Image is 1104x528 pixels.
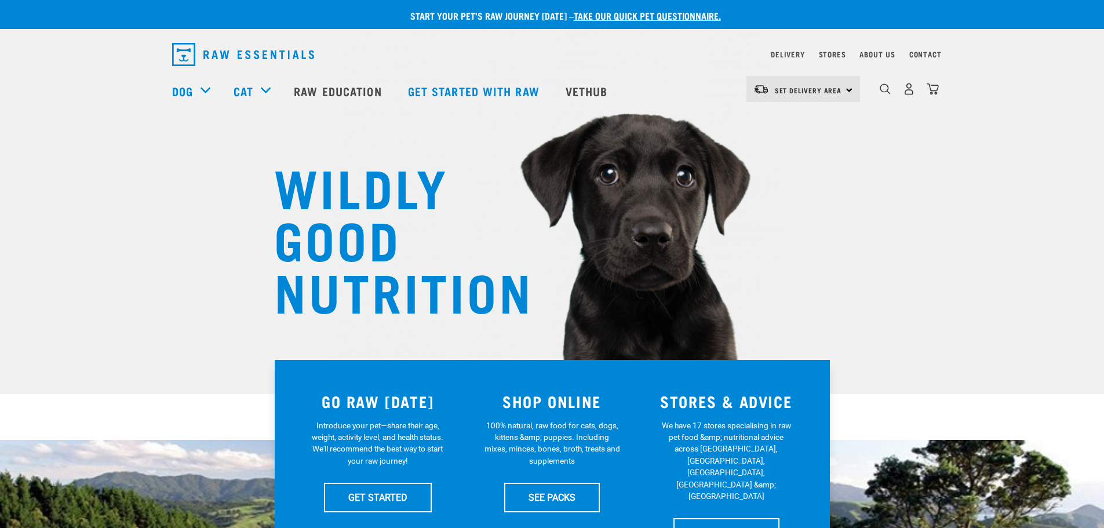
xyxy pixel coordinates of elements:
[309,420,446,467] p: Introduce your pet—share their age, weight, activity level, and health status. We'll recommend th...
[880,83,891,94] img: home-icon-1@2x.png
[163,38,942,71] nav: dropdown navigation
[282,68,396,114] a: Raw Education
[909,52,942,56] a: Contact
[172,43,314,66] img: Raw Essentials Logo
[234,82,253,100] a: Cat
[298,392,458,410] h3: GO RAW [DATE]
[646,392,807,410] h3: STORES & ADVICE
[574,13,721,18] a: take our quick pet questionnaire.
[819,52,846,56] a: Stores
[396,68,554,114] a: Get started with Raw
[172,82,193,100] a: Dog
[472,392,632,410] h3: SHOP ONLINE
[753,84,769,94] img: van-moving.png
[274,159,506,316] h1: WILDLY GOOD NUTRITION
[771,52,804,56] a: Delivery
[903,83,915,95] img: user.png
[324,483,432,512] a: GET STARTED
[554,68,622,114] a: Vethub
[859,52,895,56] a: About Us
[775,88,842,92] span: Set Delivery Area
[658,420,795,502] p: We have 17 stores specialising in raw pet food &amp; nutritional advice across [GEOGRAPHIC_DATA],...
[484,420,620,467] p: 100% natural, raw food for cats, dogs, kittens &amp; puppies. Including mixes, minces, bones, bro...
[504,483,600,512] a: SEE PACKS
[927,83,939,95] img: home-icon@2x.png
